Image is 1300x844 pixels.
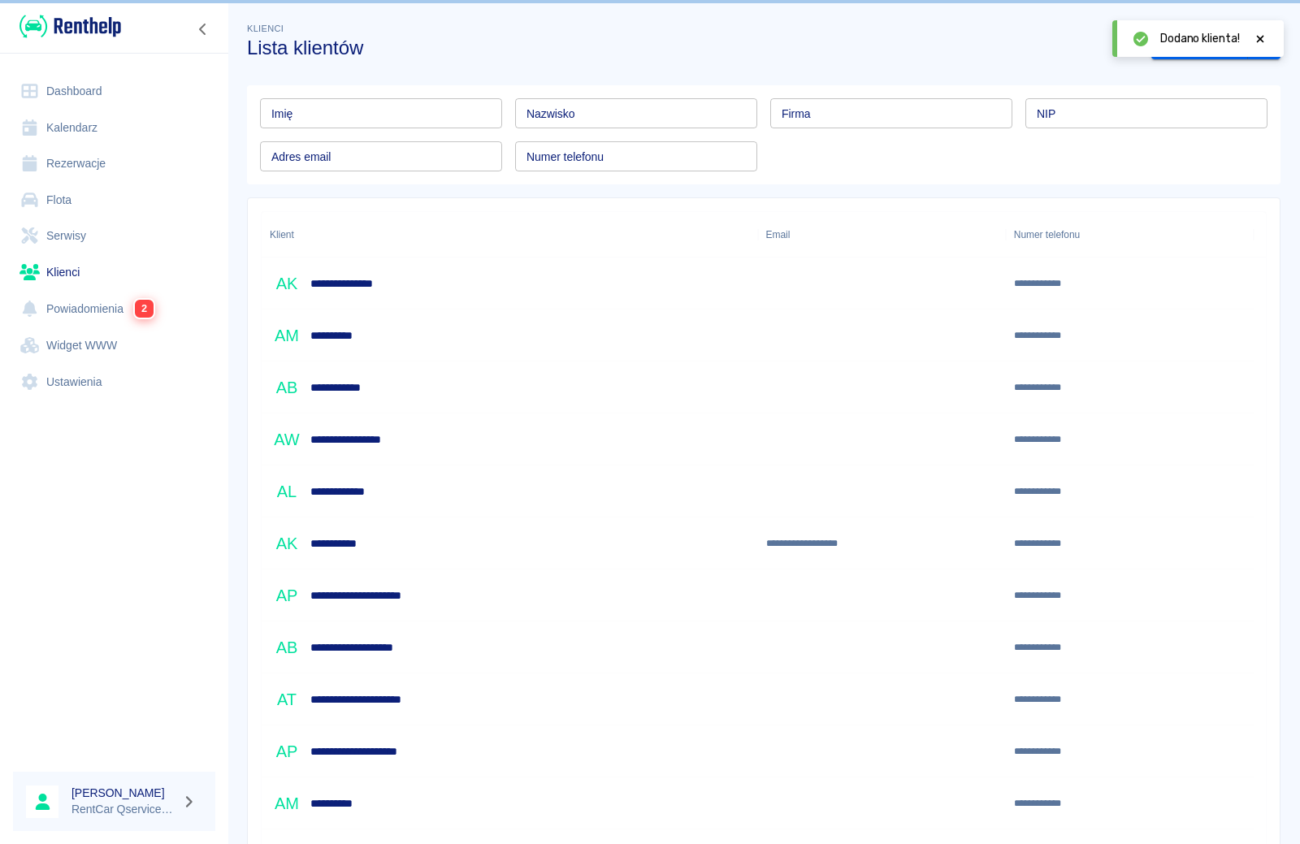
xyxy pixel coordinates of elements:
[13,182,215,219] a: Flota
[71,801,175,818] p: RentCar Qservice Damar Parts
[13,254,215,291] a: Klienci
[270,422,304,457] div: AW
[270,212,294,258] div: Klient
[13,73,215,110] a: Dashboard
[19,13,121,40] img: Renthelp logo
[270,734,304,768] div: AP
[262,212,758,258] div: Klient
[270,370,304,405] div: AB
[270,786,304,820] div: AM
[13,218,215,254] a: Serwisy
[247,37,1138,59] h3: Lista klientów
[270,318,304,353] div: AM
[13,145,215,182] a: Rezerwacje
[1160,30,1240,47] span: Dodano klienta!
[134,299,154,318] span: 2
[270,474,304,509] div: AL
[13,327,215,364] a: Widget WWW
[766,212,791,258] div: Email
[13,110,215,146] a: Kalendarz
[247,24,284,33] span: Klienci
[13,364,215,400] a: Ustawienia
[270,266,304,301] div: AK
[1014,212,1080,258] div: Numer telefonu
[13,290,215,327] a: Powiadomienia2
[1006,212,1254,258] div: Numer telefonu
[191,19,215,40] button: Zwiń nawigację
[270,630,304,664] div: AB
[758,212,1006,258] div: Email
[270,526,304,561] div: AK
[13,13,121,40] a: Renthelp logo
[71,785,175,801] h6: [PERSON_NAME]
[270,682,304,716] div: AT
[270,578,304,612] div: AP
